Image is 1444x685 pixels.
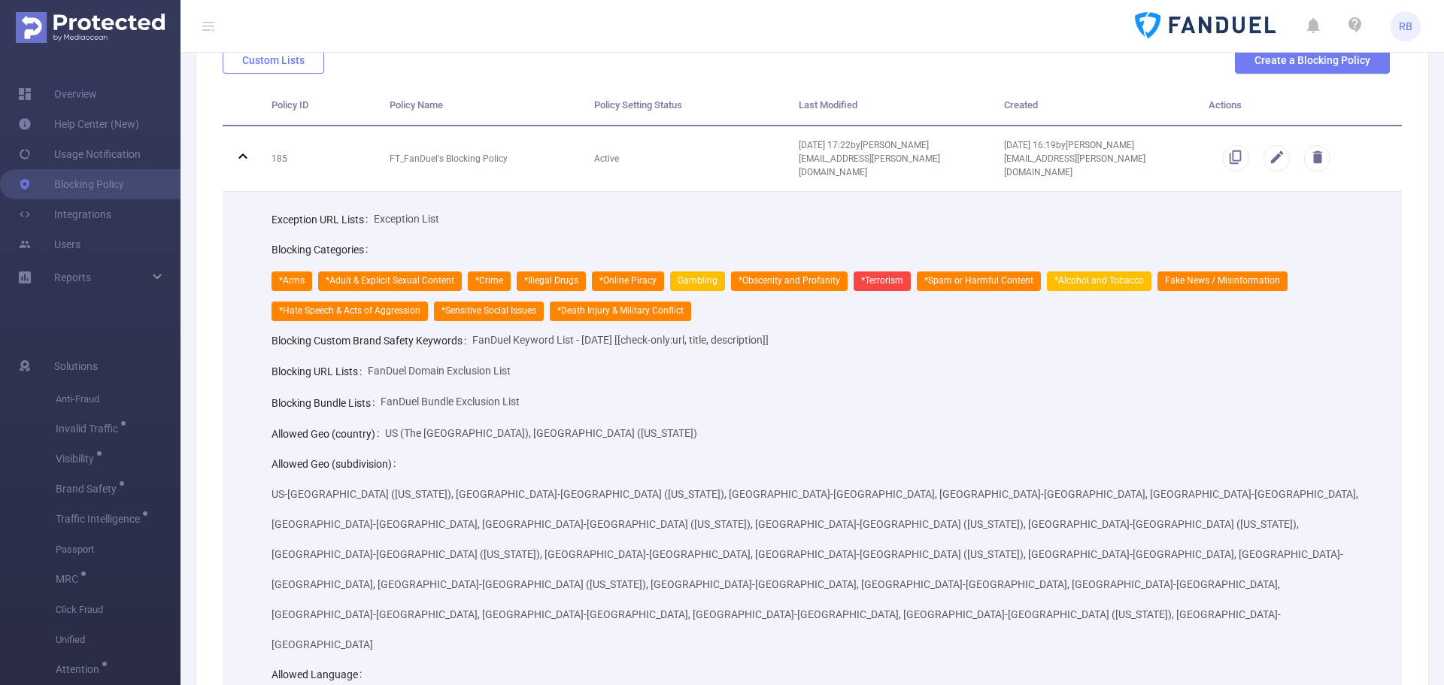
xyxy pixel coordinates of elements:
a: Usage Notification [18,139,141,169]
span: [DATE] 17:22 by [PERSON_NAME][EMAIL_ADDRESS][PERSON_NAME][DOMAIN_NAME] [799,140,940,177]
span: *Sensitive Social Issues [434,302,544,321]
label: Blocking Bundle Lists [272,397,381,409]
label: Allowed Geo (subdivision) [272,458,402,470]
span: *Adult & Explicit Sexual Content [318,271,462,291]
span: Last Modified [799,99,857,111]
a: Users [18,229,80,259]
a: Overview [18,79,97,109]
span: *Terrorism [854,271,911,291]
span: *Spam or Harmful Content [917,271,1041,291]
span: Visibility [56,453,99,464]
span: US (The [GEOGRAPHIC_DATA]), [GEOGRAPHIC_DATA] ([US_STATE]) [385,427,697,439]
span: *Online Piracy [592,271,664,291]
span: Unified [56,625,180,655]
span: Traffic Intelligence [56,514,145,524]
td: FT_FanDuel's Blocking Policy [378,126,583,192]
td: 185 [260,126,378,192]
span: Fake News / Misinformation [1157,271,1288,291]
label: Blocking Categories [272,244,374,256]
span: Policy Name [390,99,443,111]
span: Exception List [374,213,439,225]
span: FanDuel Keyword List - [DATE] [[check-only:url, title, description]] [472,334,769,346]
span: RB [1399,11,1412,41]
a: Blocking Policy [18,169,124,199]
label: Allowed Language [272,668,368,680]
span: Click Fraud [56,595,180,625]
span: MRC [56,574,83,584]
button: Create a Blocking Policy [1235,47,1390,74]
label: Exception URL Lists [272,214,374,226]
label: Blocking Custom Brand Safety Keywords [272,335,472,347]
label: Blocking URL Lists [272,365,368,377]
button: Custom Lists [223,47,324,74]
img: Protected Media [16,12,165,43]
span: Policy ID [272,99,308,111]
span: Anti-Fraud [56,384,180,414]
span: *Hate Speech & Acts of Aggression [272,302,428,321]
span: Policy Setting Status [594,99,682,111]
span: Attention [56,664,105,674]
span: *Crime [468,271,511,291]
span: *Alcohol and Tobacco [1047,271,1151,291]
a: Integrations [18,199,111,229]
a: Reports [54,262,91,292]
span: Active [594,153,619,164]
a: Help Center (New) [18,109,139,139]
span: *Death Injury & Military Conflict [550,302,691,321]
span: *Illegal Drugs [517,271,586,291]
span: *Obscenity and Profanity [731,271,848,291]
span: [DATE] 16:19 by [PERSON_NAME][EMAIL_ADDRESS][PERSON_NAME][DOMAIN_NAME] [1004,140,1145,177]
span: Solutions [54,351,98,381]
span: Brand Safety [56,483,122,494]
span: *Arms [272,271,312,291]
span: Actions [1209,99,1242,111]
span: FanDuel Bundle Exclusion List [381,396,520,408]
span: FanDuel Domain Exclusion List [368,365,511,377]
a: Custom Lists [223,54,324,66]
span: Reports [54,271,91,283]
span: US-[GEOGRAPHIC_DATA] ([US_STATE]), [GEOGRAPHIC_DATA]-[GEOGRAPHIC_DATA] ([US_STATE]), [GEOGRAPHIC_... [272,488,1358,650]
label: Allowed Geo (country) [272,428,385,440]
span: Gambling [670,271,725,291]
span: Passport [56,535,180,565]
span: Invalid Traffic [56,423,123,434]
span: Created [1004,99,1038,111]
